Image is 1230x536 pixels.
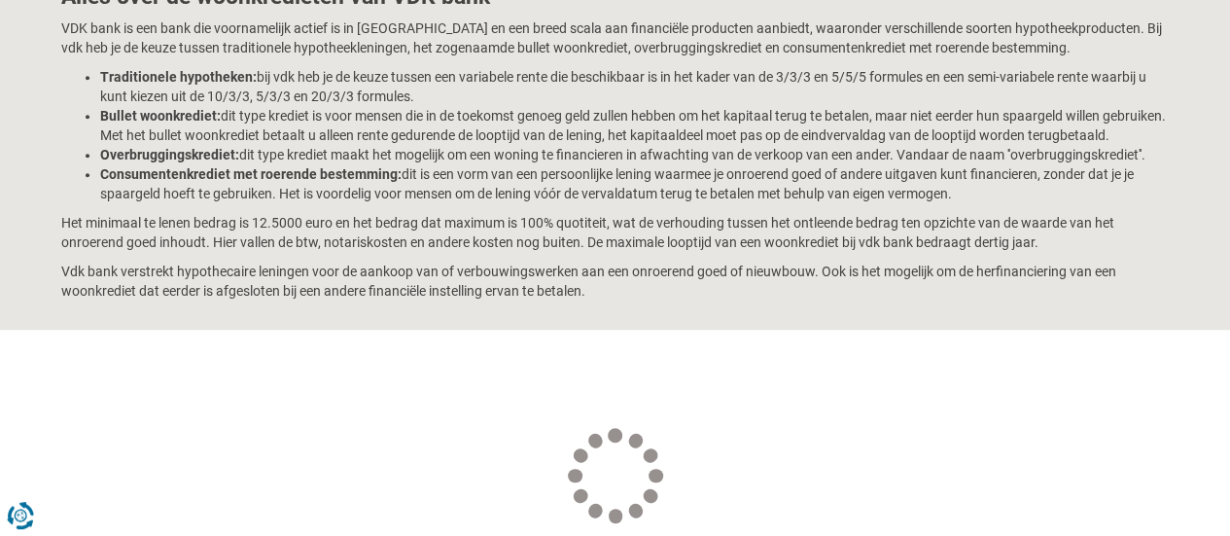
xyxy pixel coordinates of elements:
p: Het minimaal te lenen bedrag is 12.5000 euro en het bedrag dat maximum is 100% quotiteit, wat de ... [61,213,1170,252]
b: Overbruggingskrediet: [100,147,239,162]
p: Vdk bank verstrekt hypothecaire leningen voor de aankoop van of verbouwingswerken aan een onroere... [61,262,1170,301]
b: Bullet woonkrediet: [100,108,221,124]
b: Consumentenkrediet met roerende bestemming: [100,166,402,182]
li: bij vdk heb je de keuze tussen een variabele rente die beschikbaar is in het kader van de 3/3/3 e... [100,67,1170,106]
b: Traditionele hypotheken: [100,69,257,85]
p: VDK bank is een bank die voornamelijk actief is in [GEOGRAPHIC_DATA] en een breed scala aan finan... [61,18,1170,57]
li: dit type krediet is voor mensen die in de toekomst genoeg geld zullen hebben om het kapitaal teru... [100,106,1170,145]
li: dit is een vorm van een persoonlijke lening waarmee je onroerend goed of andere uitgaven kunt fin... [100,164,1170,203]
li: dit type krediet maakt het mogelijk om een ​​woning te financieren in afwachting van de verkoop v... [100,145,1170,164]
